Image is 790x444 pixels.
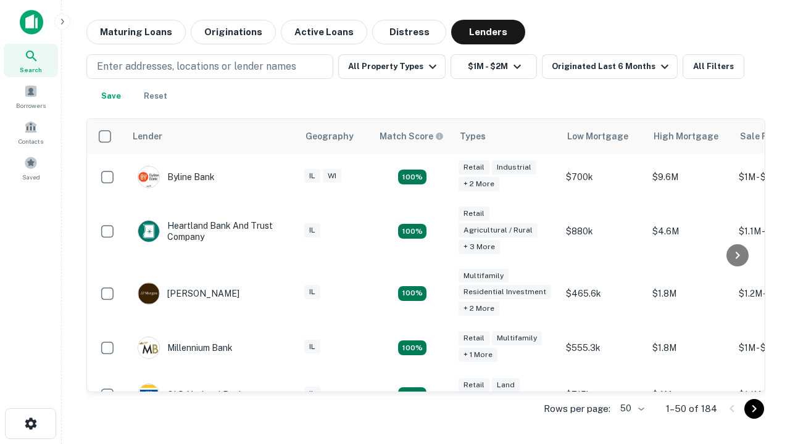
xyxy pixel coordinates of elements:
div: Geography [306,129,354,144]
div: Industrial [492,160,536,175]
div: WI [323,169,341,183]
div: + 1 more [459,348,497,362]
button: All Filters [683,54,744,79]
div: IL [304,169,320,183]
iframe: Chat Widget [728,306,790,365]
div: + 2 more [459,177,499,191]
div: Millennium Bank [138,337,233,359]
button: Active Loans [281,20,367,44]
td: $1.8M [646,324,733,371]
div: Types [460,129,486,144]
div: + 3 more [459,240,500,254]
img: picture [138,166,159,187]
div: Originated Last 6 Months [552,59,672,74]
button: Save your search to get updates of matches that match your search criteria. [91,84,131,109]
div: Retail [459,160,489,175]
img: picture [138,221,159,242]
td: $700k [560,154,646,200]
a: Borrowers [4,80,58,113]
p: Rows per page: [544,401,610,416]
div: IL [304,340,320,354]
div: + 2 more [459,302,499,316]
div: Matching Properties: 17, hasApolloMatch: undefined [398,224,426,239]
div: 50 [615,400,646,417]
a: Search [4,44,58,77]
td: $880k [560,200,646,263]
div: Agricultural / Rural [459,223,538,237]
img: capitalize-icon.png [20,10,43,35]
div: Matching Properties: 27, hasApolloMatch: undefined [398,286,426,301]
td: $715k [560,371,646,418]
h6: Match Score [380,129,441,143]
a: Contacts [4,115,58,149]
div: Byline Bank [138,166,215,188]
div: Retail [459,331,489,345]
div: Residential Investment [459,285,551,299]
td: $465.6k [560,263,646,325]
button: Distress [372,20,446,44]
th: Low Mortgage [560,119,646,154]
span: Borrowers [16,101,46,110]
td: $555.3k [560,324,646,371]
div: High Mortgage [654,129,718,144]
p: 1–50 of 184 [666,401,717,416]
div: Capitalize uses an advanced AI algorithm to match your search with the best lender. The match sco... [380,129,444,143]
td: $9.6M [646,154,733,200]
th: High Mortgage [646,119,733,154]
div: Matching Properties: 16, hasApolloMatch: undefined [398,340,426,355]
div: Matching Properties: 21, hasApolloMatch: undefined [398,170,426,184]
td: $4.6M [646,200,733,263]
button: $1M - $2M [451,54,537,79]
th: Geography [298,119,372,154]
div: Matching Properties: 18, hasApolloMatch: undefined [398,387,426,402]
span: Saved [22,172,40,182]
div: IL [304,285,320,299]
span: Search [20,65,42,75]
img: picture [138,283,159,304]
img: picture [138,337,159,358]
span: Contacts [19,136,43,146]
div: Lender [133,129,162,144]
button: Lenders [451,20,525,44]
div: Retail [459,207,489,221]
td: $1.8M [646,263,733,325]
button: Go to next page [744,399,764,419]
button: Originations [191,20,276,44]
a: Saved [4,151,58,184]
td: $4M [646,371,733,418]
th: Capitalize uses an advanced AI algorithm to match your search with the best lender. The match sco... [372,119,452,154]
th: Types [452,119,560,154]
div: Retail [459,378,489,392]
button: Reset [136,84,175,109]
th: Lender [125,119,298,154]
div: IL [304,387,320,401]
div: [PERSON_NAME] [138,282,239,305]
button: Originated Last 6 Months [542,54,678,79]
div: Low Mortgage [567,129,628,144]
div: OLD National Bank [138,384,244,406]
p: Enter addresses, locations or lender names [97,59,296,74]
div: IL [304,223,320,237]
div: Heartland Bank And Trust Company [138,220,286,242]
div: Land [492,378,520,392]
img: picture [138,384,159,405]
div: Multifamily [459,269,509,283]
button: All Property Types [338,54,446,79]
button: Enter addresses, locations or lender names [86,54,333,79]
div: Multifamily [492,331,542,345]
button: Maturing Loans [86,20,186,44]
